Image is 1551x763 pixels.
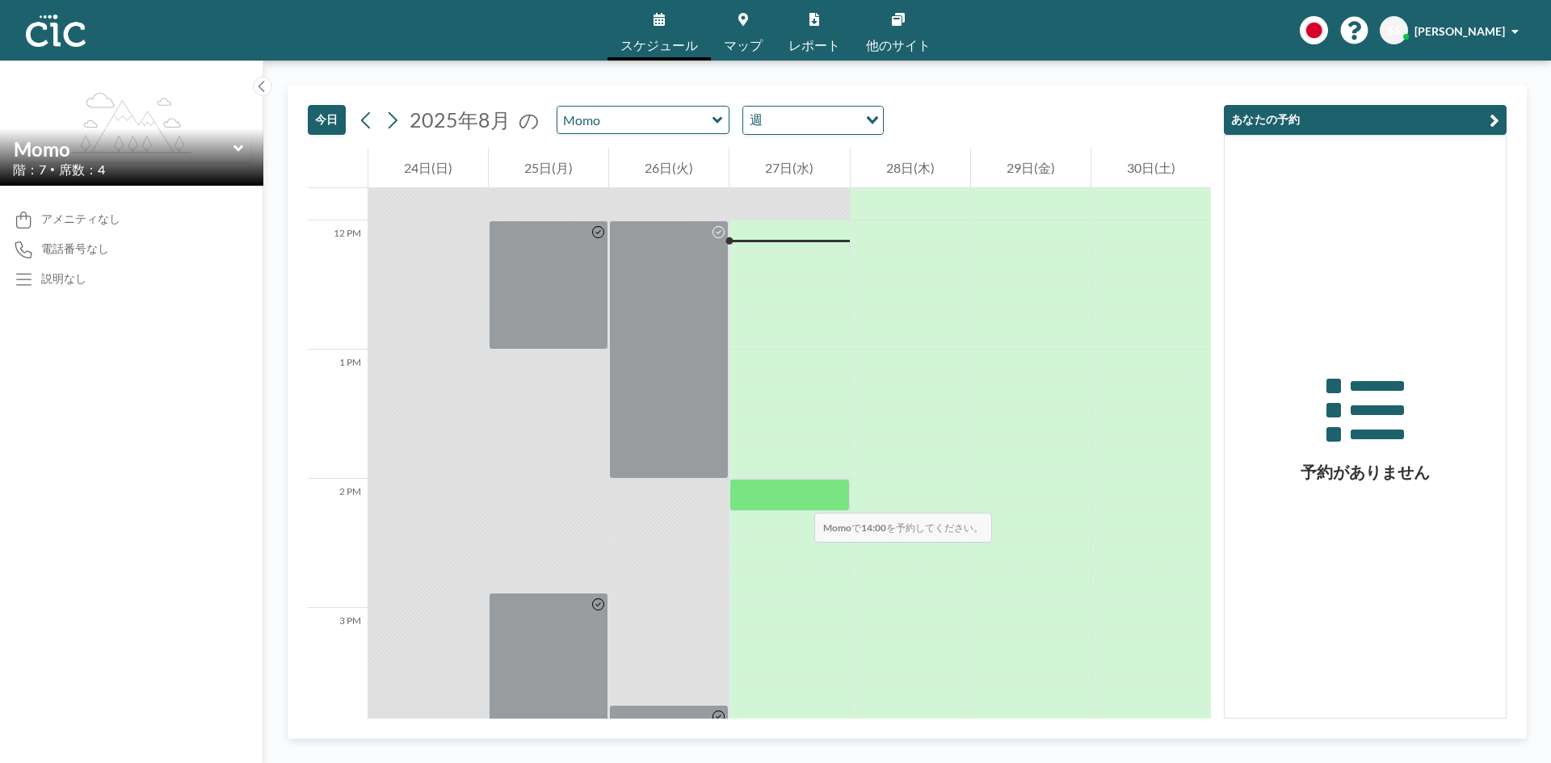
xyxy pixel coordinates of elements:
[609,148,729,188] div: 26日(火)
[41,241,109,256] span: 電話番号なし
[519,107,540,132] span: の
[368,148,488,188] div: 24日(日)
[489,148,608,188] div: 25日(月)
[1225,462,1506,482] h3: 予約がありません
[866,39,931,52] span: 他のサイト
[1388,23,1401,38] span: SS
[861,522,886,534] b: 14:00
[50,164,55,174] span: •
[971,148,1091,188] div: 29日(金)
[13,161,46,178] span: 階：7
[14,137,233,161] input: Momo
[851,148,970,188] div: 28日(木)
[308,608,368,737] div: 3 PM
[743,107,883,134] div: Search for option
[308,105,346,135] button: 今日
[1224,105,1507,135] button: あなたの予約
[746,110,766,131] span: 週
[767,110,856,131] input: Search for option
[41,212,120,226] span: アメニティなし
[729,148,849,188] div: 27日(水)
[410,107,511,132] span: 2025年8月
[557,107,712,133] input: Momo
[724,39,763,52] span: マップ
[823,522,851,534] b: Momo
[26,15,86,47] img: organization-logo
[814,513,992,543] span: で を予約してください。
[308,479,368,608] div: 2 PM
[620,39,698,52] span: スケジュール
[1414,24,1505,38] span: [PERSON_NAME]
[59,161,105,178] span: 席数：4
[1091,148,1211,188] div: 30日(土)
[41,271,86,286] div: 説明なし
[788,39,840,52] span: レポート
[308,350,368,479] div: 1 PM
[308,220,368,350] div: 12 PM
